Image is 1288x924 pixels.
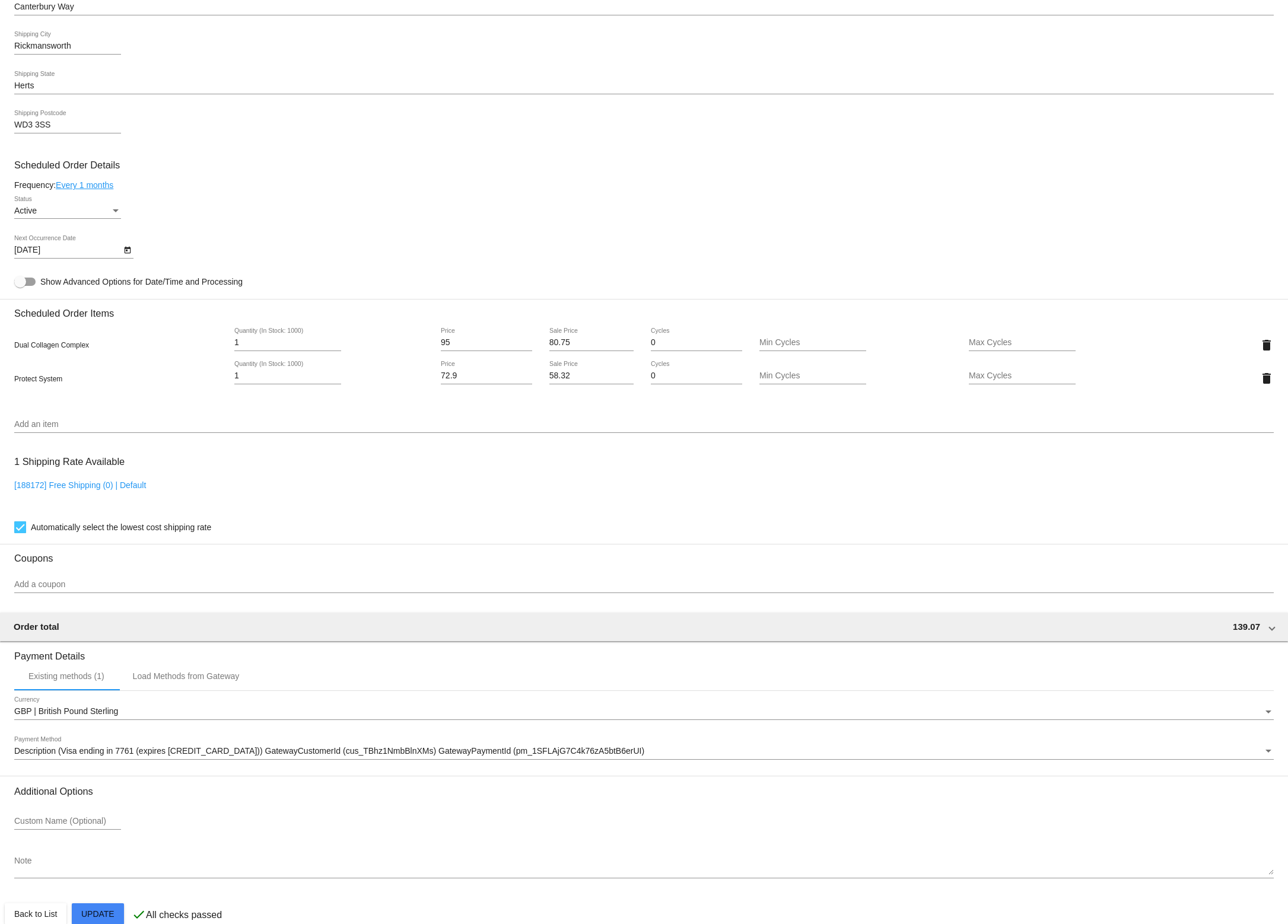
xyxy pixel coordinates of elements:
[14,746,644,756] span: Description (Visa ending in 7761 (expires [CREDIT_CARD_DATA])) GatewayCustomerId (cus_TBhz1NmbBln...
[1260,338,1274,352] mat-icon: delete
[14,246,121,255] input: Next Occurrence Date
[14,544,1274,564] h3: Coupons
[14,375,62,383] span: Protect System
[14,120,121,130] input: Shipping Postcode
[651,338,742,348] input: Cycles
[759,371,866,381] input: Min Cycles
[1233,622,1260,632] span: 139.07
[40,276,243,288] span: Show Advanced Options for Date/Time and Processing
[441,338,532,348] input: Price
[14,341,89,349] span: Dual Collagen Complex
[14,580,1274,590] input: Add a coupon
[121,243,133,256] button: Open calendar
[14,420,1274,429] input: Add an item
[14,817,121,826] input: Custom Name (Optional)
[1260,371,1274,385] mat-icon: delete
[28,671,104,681] div: Existing methods (1)
[31,520,211,534] span: Automatically select the lowest cost shipping rate
[14,160,1274,171] h3: Scheduled Order Details
[14,706,118,716] span: GBP | British Pound Sterling
[133,671,240,681] div: Load Methods from Gateway
[14,786,1274,797] h3: Additional Options
[14,909,57,919] span: Back to List
[14,707,1274,716] mat-select: Currency
[651,371,742,381] input: Cycles
[549,371,634,381] input: Sale Price
[759,338,866,348] input: Min Cycles
[14,2,1274,12] input: Shipping Street 2
[14,449,125,474] h3: 1 Shipping Rate Available
[14,42,121,51] input: Shipping City
[56,180,113,190] a: Every 1 months
[14,622,59,632] span: Order total
[14,180,1274,190] div: Frequency:
[14,642,1274,662] h3: Payment Details
[969,371,1076,381] input: Max Cycles
[14,747,1274,756] mat-select: Payment Method
[14,206,121,216] mat-select: Status
[14,480,146,490] a: [188172] Free Shipping (0) | Default
[132,907,146,922] mat-icon: check
[81,909,115,919] span: Update
[146,910,222,920] p: All checks passed
[14,206,37,215] span: Active
[14,299,1274,319] h3: Scheduled Order Items
[441,371,532,381] input: Price
[234,371,341,381] input: Quantity (In Stock: 1000)
[549,338,634,348] input: Sale Price
[234,338,341,348] input: Quantity (In Stock: 1000)
[14,81,1274,91] input: Shipping State
[969,338,1076,348] input: Max Cycles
